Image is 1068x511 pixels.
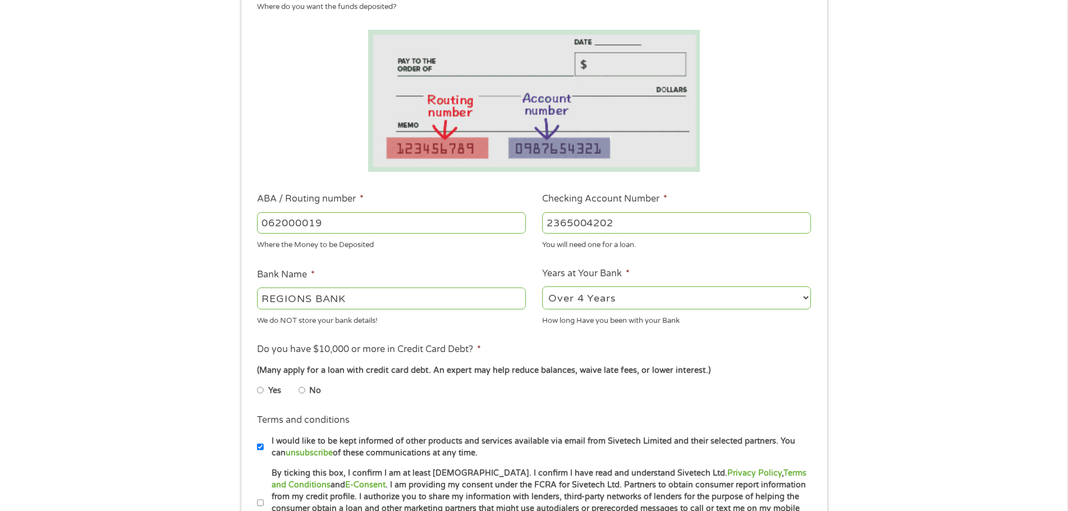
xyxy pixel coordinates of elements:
[257,269,315,281] label: Bank Name
[257,236,526,251] div: Where the Money to be Deposited
[542,311,811,326] div: How long Have you been with your Bank
[264,435,814,459] label: I would like to be kept informed of other products and services available via email from Sivetech...
[257,193,364,205] label: ABA / Routing number
[257,311,526,326] div: We do NOT store your bank details!
[542,212,811,234] input: 345634636
[286,448,333,458] a: unsubscribe
[727,468,782,478] a: Privacy Policy
[257,414,350,426] label: Terms and conditions
[257,2,803,13] div: Where do you want the funds deposited?
[542,193,667,205] label: Checking Account Number
[345,480,386,490] a: E-Consent
[542,236,811,251] div: You will need one for a loan.
[257,212,526,234] input: 263177916
[268,385,281,397] label: Yes
[272,468,806,490] a: Terms and Conditions
[368,30,700,172] img: Routing number location
[542,268,630,280] label: Years at Your Bank
[257,344,481,355] label: Do you have $10,000 or more in Credit Card Debt?
[257,364,810,377] div: (Many apply for a loan with credit card debt. An expert may help reduce balances, waive late fees...
[309,385,321,397] label: No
